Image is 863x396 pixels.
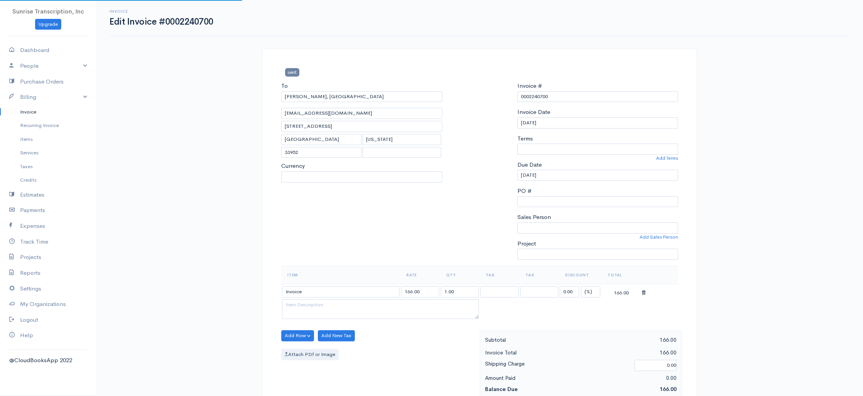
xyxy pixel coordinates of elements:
label: To [281,82,288,90]
label: Due Date [517,160,542,169]
span: Sunrise Transcription, Inc [12,8,84,15]
input: State [363,134,442,145]
div: 0.00 [581,373,681,383]
div: @CloudBooksApp 2022 [9,356,87,365]
label: Sales Person [517,213,551,222]
a: Add Terms [656,155,678,162]
button: Add New Tax [318,330,355,341]
div: Amount Paid [481,373,581,383]
input: Zip [281,147,362,158]
a: Add Sales Person [640,234,678,241]
label: Currency [281,162,305,170]
h1: Edit Invoice #0002240700 [109,17,213,27]
th: Discount [559,266,601,284]
button: Add Row [281,330,314,341]
div: 166.00 [581,335,681,345]
th: Tax [480,266,519,284]
input: Client Name [281,91,442,102]
input: City [281,134,362,145]
div: Subtotal [481,335,581,345]
div: 166.00 [602,287,640,297]
th: Item [281,266,400,284]
div: Invoice Total [481,348,581,358]
input: dd-mm-yyyy [517,117,678,129]
input: dd-mm-yyyy [517,170,678,181]
div: Shipping Charge [481,359,631,372]
th: Tax [519,266,559,284]
input: Address [281,121,442,132]
span: sent [285,68,299,76]
div: 166.00 [581,348,681,358]
label: Terms [517,134,533,143]
th: Total [601,266,641,284]
input: Email [281,108,442,119]
label: Project [517,239,536,248]
label: Invoice Date [517,108,550,117]
label: Invoice # [517,82,542,90]
th: Qty [440,266,480,284]
th: Rate [400,266,440,284]
label: Attach PDf or Image [281,349,339,360]
label: PO # [517,187,532,195]
strong: Balance Due [485,386,518,393]
input: Item Name [282,286,400,297]
a: Upgrade [35,19,61,30]
span: 166.00 [660,386,677,393]
h6: Invoice [109,9,213,13]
